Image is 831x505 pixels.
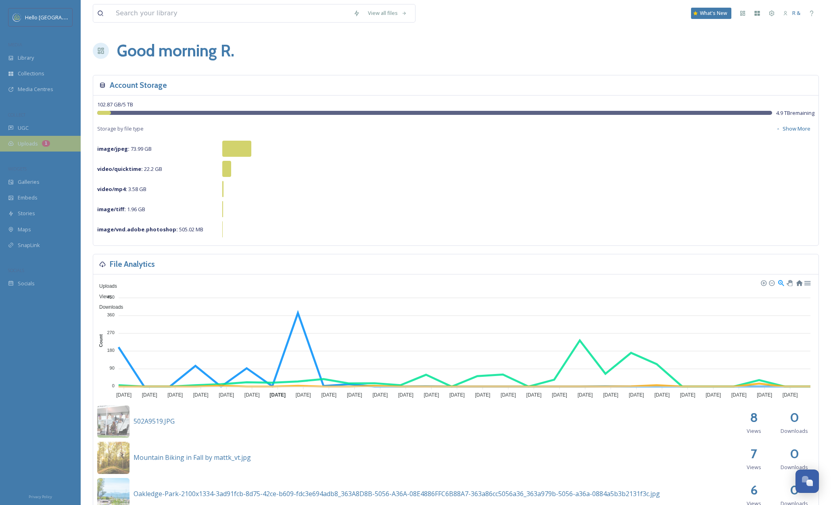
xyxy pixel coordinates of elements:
[578,392,593,398] tspan: [DATE]
[107,348,115,353] tspan: 180
[398,392,413,398] tspan: [DATE]
[18,54,34,62] span: Library
[134,417,175,426] span: 502A9519.JPG
[18,85,53,93] span: Media Centres
[98,334,103,347] text: Count
[796,470,819,493] button: Open Chat
[97,206,145,213] span: 1.96 GB
[18,226,31,233] span: Maps
[117,39,234,63] h1: Good morning R .
[8,166,27,172] span: WIDGETS
[776,109,814,117] span: 4.9 TB remaining
[296,392,311,398] tspan: [DATE]
[18,210,35,217] span: Stories
[449,392,465,398] tspan: [DATE]
[475,392,491,398] tspan: [DATE]
[790,408,799,427] h2: 0
[93,304,123,310] span: Downloads
[13,13,21,21] img: images.png
[18,140,38,148] span: Uploads
[747,427,761,435] span: Views
[193,392,209,398] tspan: [DATE]
[629,392,644,398] tspan: [DATE]
[18,124,29,132] span: UGC
[97,185,127,193] strong: video/mp4 :
[347,392,362,398] tspan: [DATE]
[750,408,758,427] h2: 8
[269,392,286,398] tspan: [DATE]
[97,101,133,108] span: 102.87 GB / 5 TB
[25,13,90,21] span: Hello [GEOGRAPHIC_DATA]
[110,366,115,370] tspan: 90
[804,279,810,286] div: Menu
[8,42,22,48] span: MEDIA
[372,392,388,398] tspan: [DATE]
[97,405,129,438] img: 8c996ecb-26bb-45d0-9e56-9942f3f5bc07.jpg
[142,392,157,398] tspan: [DATE]
[167,392,183,398] tspan: [DATE]
[781,463,808,471] span: Downloads
[244,392,260,398] tspan: [DATE]
[97,185,146,193] span: 3.58 GB
[18,70,44,77] span: Collections
[783,392,798,398] tspan: [DATE]
[18,280,35,287] span: Socials
[97,145,152,152] span: 73.99 GB
[116,392,132,398] tspan: [DATE]
[750,480,758,500] h2: 6
[93,294,112,299] span: Views
[97,145,129,152] strong: image/jpeg :
[757,392,772,398] tspan: [DATE]
[680,392,695,398] tspan: [DATE]
[8,267,24,273] span: SOCIALS
[107,312,115,317] tspan: 360
[796,279,802,286] div: Reset Zoom
[18,241,40,249] span: SnapLink
[501,392,516,398] tspan: [DATE]
[772,121,814,137] button: Show More
[790,480,799,500] h2: 0
[97,226,203,233] span: 505.02 MB
[706,392,721,398] tspan: [DATE]
[8,112,25,118] span: COLLECT
[691,8,731,19] a: What's New
[552,392,567,398] tspan: [DATE]
[751,444,757,463] h2: 7
[110,79,167,91] h3: Account Storage
[134,453,251,462] span: Mountain Biking in Fall by mattk_vt.jpg
[112,4,349,22] input: Search your library
[134,489,660,498] span: Oakledge-Park-2100x1334-3ad91fcb-8d75-42ce-b609-fdc3e694adb8_363A8D8B-5056-A36A-08E4886FFC6B88A7-...
[97,442,129,474] img: 0ded0086-63a5-4abe-a825-cb818db84ef2.jpg
[321,392,336,398] tspan: [DATE]
[29,494,52,499] span: Privacy Policy
[219,392,234,398] tspan: [DATE]
[18,194,38,202] span: Embeds
[760,280,766,285] div: Zoom In
[97,125,144,133] span: Storage by file type
[768,280,774,285] div: Zoom Out
[603,392,618,398] tspan: [DATE]
[364,5,411,21] a: View all files
[97,206,126,213] strong: image/tiff :
[97,165,162,172] span: 22.2 GB
[424,392,439,398] tspan: [DATE]
[779,5,804,21] a: R &
[787,280,791,285] div: Panning
[97,165,143,172] strong: video/quicktime :
[29,491,52,501] a: Privacy Policy
[790,444,799,463] h2: 0
[654,392,670,398] tspan: [DATE]
[107,330,115,335] tspan: 270
[777,279,784,286] div: Selection Zoom
[731,392,747,398] tspan: [DATE]
[110,258,155,270] h3: File Analytics
[112,383,115,388] tspan: 0
[97,226,178,233] strong: image/vnd.adobe.photoshop :
[792,9,800,17] span: R &
[526,392,542,398] tspan: [DATE]
[93,283,117,289] span: Uploads
[42,140,50,147] div: 1
[747,463,761,471] span: Views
